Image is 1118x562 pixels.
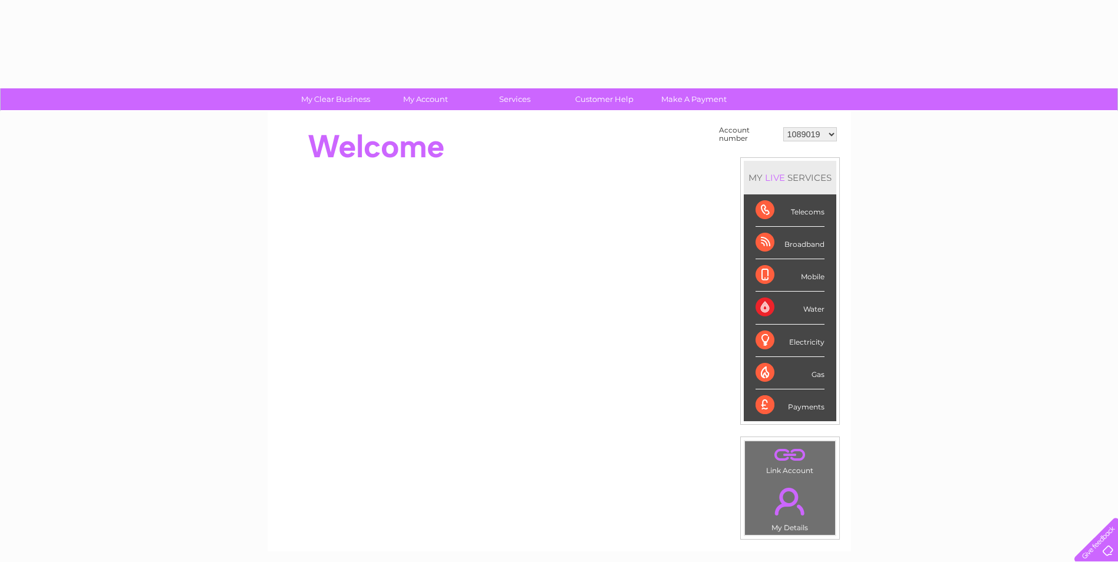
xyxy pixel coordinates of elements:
div: Water [756,292,825,324]
td: Account number [716,123,780,146]
a: Customer Help [556,88,653,110]
div: Electricity [756,325,825,357]
div: Payments [756,389,825,421]
td: Link Account [744,441,836,478]
td: My Details [744,478,836,535]
a: My Clear Business [287,88,384,110]
div: Gas [756,357,825,389]
a: . [748,444,832,465]
div: Mobile [756,259,825,292]
div: Telecoms [756,194,825,227]
div: LIVE [763,172,787,183]
div: MY SERVICES [744,161,836,194]
a: . [748,481,832,522]
a: Make A Payment [645,88,743,110]
div: Broadband [756,227,825,259]
a: My Account [377,88,474,110]
a: Services [466,88,563,110]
